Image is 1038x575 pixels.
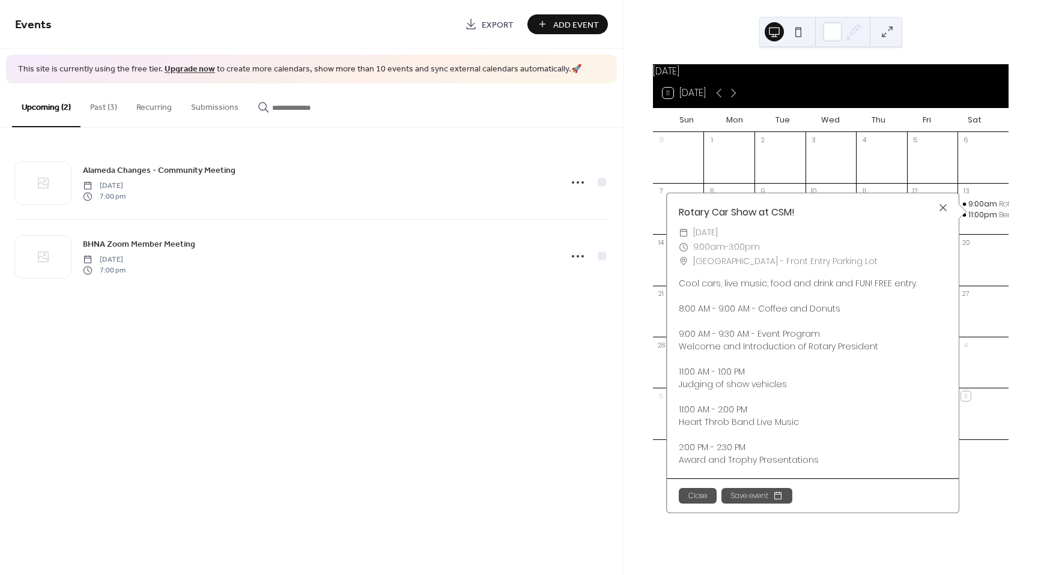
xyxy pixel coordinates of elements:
div: Wed [807,108,855,132]
span: This site is currently using the free tier. to create more calendars, show more than 10 events an... [18,64,581,76]
div: ​ [679,226,688,240]
div: 5 [911,136,920,145]
span: Add Event [553,19,599,31]
div: 11 [860,187,869,196]
div: Beresford Elementary 100th Celebration! [958,210,1009,220]
span: 9:00am [968,199,999,209]
div: Sun [663,108,711,132]
span: [GEOGRAPHIC_DATA] - Front Entry Parking Lot [693,254,878,269]
span: 7:00 pm [83,191,126,202]
div: 12 [911,187,920,196]
div: 2 [758,136,767,145]
a: Alameda Changes - Community Meeting [83,163,235,177]
div: Cool cars, live music, food and drink and FUN! FREE entry. 8:00 AM - 9:00 AM - Coffee and Donuts ... [667,277,959,466]
div: 4 [860,136,869,145]
div: 28 [657,340,666,349]
div: 21 [657,289,666,298]
button: Upcoming (2) [12,83,80,127]
span: 11:00pm [968,210,999,220]
span: - [725,240,729,254]
span: BHNA Zoom Member Meeting [83,238,195,250]
span: 7:00 pm [83,265,126,276]
button: Close [679,488,717,504]
div: [DATE] [653,64,1009,79]
span: [DATE] [693,226,718,240]
div: 5 [657,391,666,400]
div: 9 [758,187,767,196]
div: 13 [961,187,970,196]
a: Export [456,14,523,34]
button: Recurring [127,83,181,126]
div: Mon [711,108,759,132]
div: 1 [707,136,716,145]
span: 9:00am [693,240,725,254]
div: 7 [657,187,666,196]
div: 3 [809,136,818,145]
button: Past (3) [80,83,127,126]
a: BHNA Zoom Member Meeting [83,237,195,251]
button: Save event [721,488,792,504]
button: 11[DATE] [658,85,710,101]
div: 10 [809,187,818,196]
div: Sat [951,108,999,132]
span: Events [15,13,52,37]
div: 31 [657,136,666,145]
span: [DATE] [83,180,126,191]
button: Submissions [181,83,248,126]
div: ​ [679,240,688,254]
button: Add Event [527,14,608,34]
div: Fri [903,108,951,132]
span: Alameda Changes - Community Meeting [83,164,235,176]
div: Rotary Car Show at CSM! [667,205,959,220]
span: [DATE] [83,254,126,265]
div: 14 [657,238,666,247]
a: Upgrade now [165,61,215,77]
div: Thu [855,108,903,132]
span: 3:00pm [729,240,760,254]
div: ​ [679,254,688,269]
div: 8 [707,187,716,196]
span: Export [482,19,514,31]
div: Rotary Car Show at CSM! [958,199,1009,209]
div: 6 [961,136,970,145]
div: Tue [759,108,807,132]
